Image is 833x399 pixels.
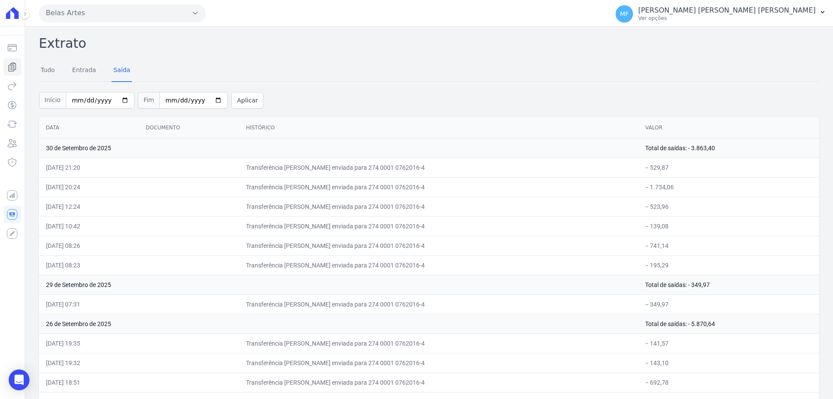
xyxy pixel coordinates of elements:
th: Documento [139,117,239,138]
td: [DATE] 21:20 [39,158,139,177]
td: Transferência [PERSON_NAME] enviada para 274 0001 0762016-4 [239,333,638,353]
button: Aplicar [231,92,263,109]
td: Total de saídas: - 349,97 [638,275,819,294]
td: [DATE] 08:26 [39,236,139,255]
th: Histórico [239,117,638,138]
td: − 141,57 [638,333,819,353]
a: Tudo [39,59,57,82]
td: 26 de Setembro de 2025 [39,314,639,333]
td: − 1.734,06 [638,177,819,197]
td: Transferência [PERSON_NAME] enviada para 274 0001 0762016-4 [239,197,638,216]
td: Transferência [PERSON_NAME] enviada para 274 0001 0762016-4 [239,353,638,373]
td: [DATE] 18:51 [39,373,139,392]
td: Transferência [PERSON_NAME] enviada para 274 0001 0762016-4 [239,294,638,314]
nav: Sidebar [7,39,18,242]
td: Transferência [PERSON_NAME] enviada para 274 0001 0762016-4 [239,373,638,392]
td: [DATE] 19:32 [39,353,139,373]
a: Saída [112,59,132,82]
th: Valor [638,117,819,138]
td: − 139,08 [638,216,819,236]
td: 29 de Setembro de 2025 [39,275,639,294]
td: − 529,87 [638,158,819,177]
div: Open Intercom Messenger [9,369,30,390]
span: MF [620,11,629,17]
td: Total de saídas: - 3.863,40 [638,138,819,158]
td: − 349,97 [638,294,819,314]
a: Entrada [70,59,98,82]
td: [DATE] 08:23 [39,255,139,275]
td: [DATE] 12:24 [39,197,139,216]
td: Total de saídas: - 5.870,64 [638,314,819,333]
td: [DATE] 20:24 [39,177,139,197]
td: Transferência [PERSON_NAME] enviada para 274 0001 0762016-4 [239,158,638,177]
td: − 195,29 [638,255,819,275]
td: − 692,78 [638,373,819,392]
td: Transferência [PERSON_NAME] enviada para 274 0001 0762016-4 [239,216,638,236]
td: Transferência [PERSON_NAME] enviada para 274 0001 0762016-4 [239,255,638,275]
td: − 143,10 [638,353,819,373]
td: Transferência [PERSON_NAME] enviada para 274 0001 0762016-4 [239,177,638,197]
td: [DATE] 10:42 [39,216,139,236]
th: Data [39,117,139,138]
p: Ver opções [638,15,816,22]
td: − 741,14 [638,236,819,255]
h2: Extrato [39,33,819,53]
button: Belas Artes [39,4,206,22]
td: Transferência [PERSON_NAME] enviada para 274 0001 0762016-4 [239,236,638,255]
td: − 523,96 [638,197,819,216]
button: MF [PERSON_NAME] [PERSON_NAME] [PERSON_NAME] Ver opções [609,2,833,26]
td: [DATE] 07:31 [39,294,139,314]
span: Fim [138,92,160,109]
td: [DATE] 19:35 [39,333,139,353]
span: Início [39,92,66,109]
td: 30 de Setembro de 2025 [39,138,639,158]
p: [PERSON_NAME] [PERSON_NAME] [PERSON_NAME] [638,6,816,15]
